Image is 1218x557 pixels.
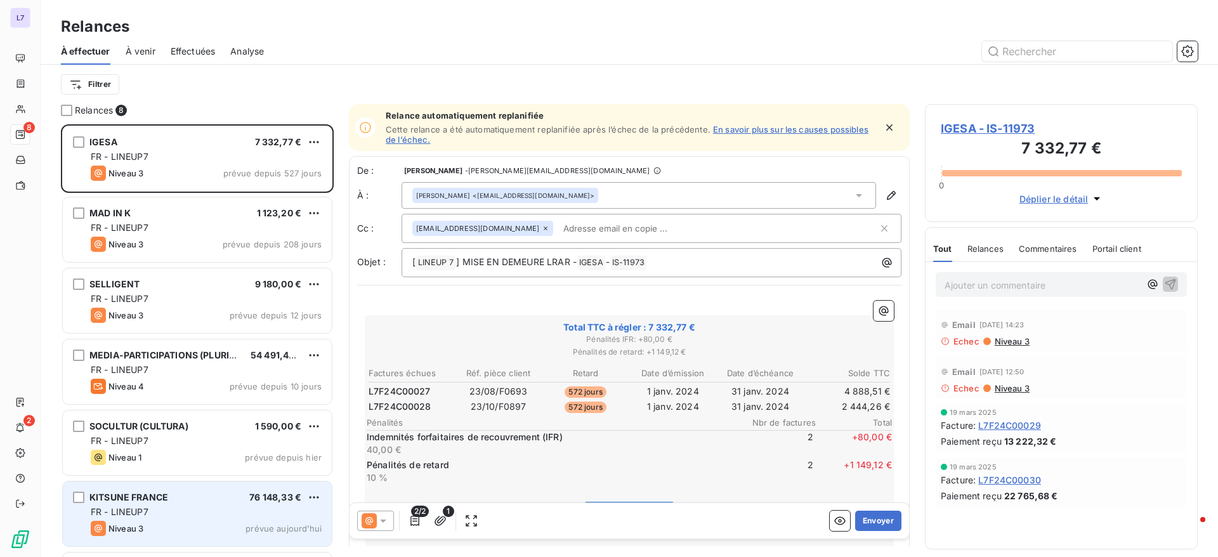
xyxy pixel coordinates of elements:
[230,310,322,320] span: prévue depuis 12 jours
[126,45,155,58] span: À venir
[255,421,302,431] span: 1 590,00 €
[255,278,302,289] span: 9 180,00 €
[1016,192,1108,206] button: Déplier le détail
[982,41,1172,62] input: Rechercher
[357,256,386,267] span: Objet :
[246,523,322,534] span: prévue aujourd’hui
[367,443,735,456] p: 40,00 €
[941,120,1182,137] span: IGESA - IS-11973
[89,136,117,147] span: IGESA
[171,45,216,58] span: Effectuées
[91,222,148,233] span: FR - LINEUP7
[89,350,246,360] span: MEDIA-PARTICIPATIONS (PLURIAD)
[465,167,650,174] span: - [PERSON_NAME][EMAIL_ADDRESS][DOMAIN_NAME]
[416,191,594,200] div: <[EMAIL_ADDRESS][DOMAIN_NAME]>
[357,189,402,202] label: À :
[10,124,30,145] a: 8
[855,511,901,531] button: Envoyer
[223,239,322,249] span: prévue depuis 208 jours
[630,384,716,398] td: 1 janv. 2024
[606,256,610,267] span: -
[411,506,429,517] span: 2/2
[740,417,816,428] span: Nbr de factures
[61,74,119,95] button: Filtrer
[941,489,1002,502] span: Paiement reçu
[941,435,1002,448] span: Paiement reçu
[1019,244,1077,254] span: Commentaires
[630,367,716,380] th: Date d’émission
[386,124,868,145] a: En savoir plus sur les causes possibles de l’échec.
[245,452,322,462] span: prévue depuis hier
[737,459,813,484] span: 2
[91,293,148,304] span: FR - LINEUP7
[367,431,735,443] p: Indemnités forfaitaires de recouvrement (IFR)
[255,136,302,147] span: 7 332,77 €
[367,321,892,334] span: Total TTC à régler : 7 332,77 €
[249,492,301,502] span: 76 148,33 €
[717,384,804,398] td: 31 janv. 2024
[91,151,148,162] span: FR - LINEUP7
[455,400,542,414] td: 23/10/F0897
[367,459,735,471] p: Pénalités de retard
[1175,514,1205,544] iframe: Intercom live chat
[804,367,891,380] th: Solde TTC
[10,8,30,28] div: L7
[416,256,455,270] span: LINEUP 7
[804,384,891,398] td: 4 888,51 €
[933,244,952,254] span: Tout
[565,386,606,398] span: 572 jours
[386,110,875,121] span: Relance automatiquement replanifiée
[230,45,264,58] span: Analyse
[950,463,997,471] span: 19 mars 2025
[368,367,454,380] th: Factures échues
[950,409,997,416] span: 19 mars 2025
[610,256,646,270] span: IS-11973
[108,310,143,320] span: Niveau 3
[369,400,431,413] span: L7F24C00028
[223,168,322,178] span: prévue depuis 527 jours
[89,421,188,431] span: SOCULTUR (CULTURA)
[367,334,892,345] span: Pénalités IFR : + 80,00 €
[23,415,35,426] span: 2
[23,122,35,133] span: 8
[558,219,705,238] input: Adresse email en copie ...
[993,336,1030,346] span: Niveau 3
[953,336,979,346] span: Echec
[367,346,892,358] span: Pénalités de retard : + 1 149,12 €
[455,367,542,380] th: Réf. pièce client
[939,180,944,190] span: 0
[61,45,110,58] span: À effectuer
[416,225,539,232] span: [EMAIL_ADDRESS][DOMAIN_NAME]
[404,167,462,174] span: [PERSON_NAME]
[91,364,148,375] span: FR - LINEUP7
[1092,244,1141,254] span: Portail client
[416,191,470,200] span: [PERSON_NAME]
[952,320,976,330] span: Email
[257,207,302,218] span: 1 123,20 €
[941,419,976,432] span: Facture :
[456,256,577,267] span: ] MISE EN DEMEURE LRAR -
[577,256,605,270] span: IGESA
[630,400,716,414] td: 1 janv. 2024
[230,381,322,391] span: prévue depuis 10 jours
[108,452,141,462] span: Niveau 1
[61,124,334,557] div: grid
[804,400,891,414] td: 2 444,26 €
[717,400,804,414] td: 31 janv. 2024
[816,417,892,428] span: Total
[941,473,976,487] span: Facture :
[89,278,140,289] span: SELLIGENT
[251,350,303,360] span: 54 491,40 €
[737,431,813,456] span: 2
[91,435,148,446] span: FR - LINEUP7
[941,137,1182,162] h3: 7 332,77 €
[89,492,168,502] span: KITSUNE FRANCE
[75,104,113,117] span: Relances
[386,124,710,134] span: Cette relance a été automatiquement replanifiée après l’échec de la précédente.
[369,385,431,398] span: L7F24C00027
[61,15,129,38] h3: Relances
[357,222,402,235] label: Cc :
[993,383,1030,393] span: Niveau 3
[978,473,1041,487] span: L7F24C00030
[1004,435,1057,448] span: 13 222,32 €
